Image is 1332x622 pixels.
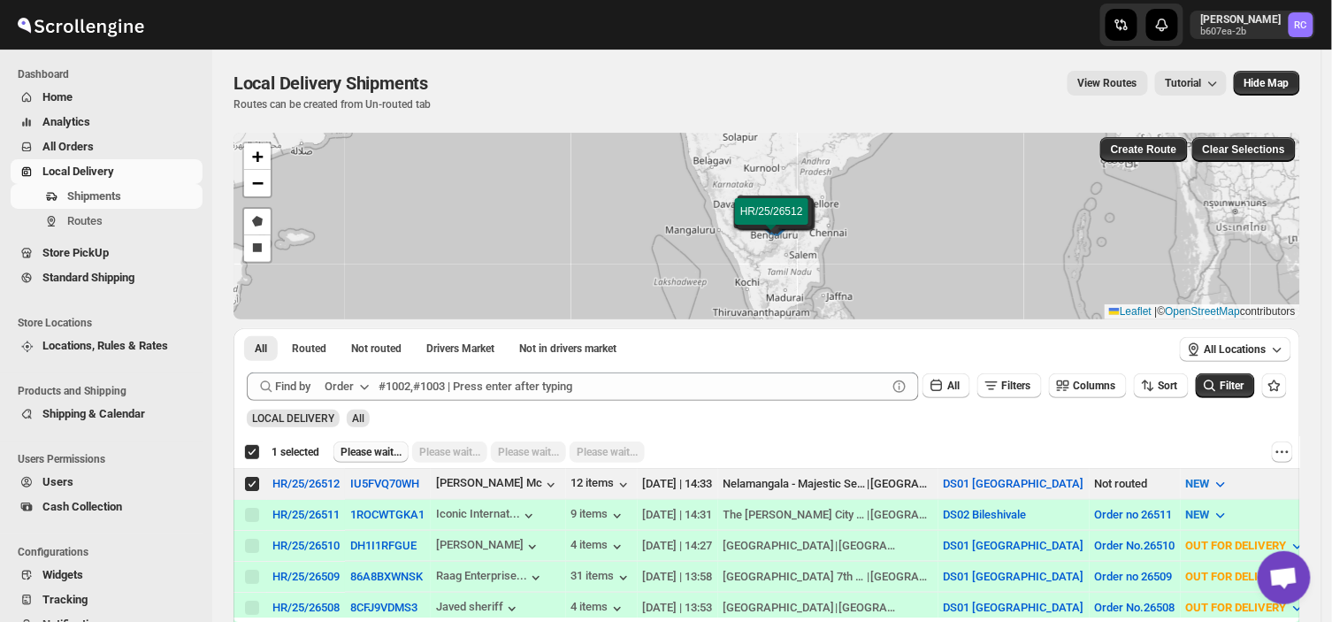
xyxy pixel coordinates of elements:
[42,271,134,284] span: Standard Shipping
[1100,137,1188,162] button: Create Route
[643,599,713,617] div: [DATE] | 13:53
[1166,305,1241,318] a: OpenStreetMap
[870,506,932,524] div: [GEOGRAPHIC_DATA], [GEOGRAPHIC_DATA]
[14,3,147,47] img: ScrollEngine
[1258,551,1311,604] a: Open chat
[272,445,319,459] span: 1 selected
[314,372,384,401] button: Order
[1175,563,1317,591] button: OUT FOR DELIVERY
[1295,19,1307,31] text: RC
[944,508,1027,521] button: DS02 Bileshivale
[416,336,505,361] button: Claimable
[244,235,271,262] a: Draw a rectangle
[571,538,626,556] button: 4 items
[1175,470,1240,498] button: NEW
[571,569,632,587] button: 31 items
[272,477,340,490] button: HR/25/26512
[233,73,428,94] span: Local Delivery Shipments
[350,508,425,521] button: 1ROCWTGKA1
[11,470,203,495] button: Users
[723,537,933,555] div: |
[272,601,340,614] div: HR/25/26508
[1221,380,1244,392] span: Filter
[839,537,901,555] div: [GEOGRAPHIC_DATA]
[1205,342,1267,357] span: All Locations
[67,214,103,227] span: Routes
[11,134,203,159] button: All Orders
[244,143,271,170] a: Zoom in
[11,110,203,134] button: Analytics
[436,538,541,556] div: [PERSON_NAME]
[1166,77,1202,89] span: Tutorial
[18,67,203,81] span: Dashboard
[11,334,203,358] button: Locations, Rules & Rates
[67,189,121,203] span: Shipments
[1186,508,1210,521] span: NEW
[275,378,310,395] span: Find by
[42,115,90,128] span: Analytics
[1068,71,1148,96] button: view route
[1095,539,1175,552] button: Order No.26510
[1074,380,1116,392] span: Columns
[723,568,867,586] div: [GEOGRAPHIC_DATA] 7th Phase, [PERSON_NAME]
[42,475,73,488] span: Users
[723,568,933,586] div: |
[723,599,933,617] div: |
[723,475,933,493] div: |
[350,539,417,552] button: DH1I1RFGUE
[977,373,1042,398] button: Filters
[1175,594,1317,622] button: OUT FOR DELIVERY
[1289,12,1313,37] span: Rahul Chopra
[42,593,88,606] span: Tracking
[11,85,203,110] button: Home
[723,537,835,555] div: [GEOGRAPHIC_DATA]
[762,215,789,234] img: Marker
[762,217,789,236] img: Marker
[1095,508,1173,521] button: Order no 26511
[723,599,835,617] div: [GEOGRAPHIC_DATA]
[255,342,267,356] span: All
[325,378,354,395] div: Order
[922,373,970,398] button: All
[42,246,109,259] span: Store PickUp
[571,476,632,494] button: 12 items
[643,506,713,524] div: [DATE] | 14:31
[947,380,960,392] span: All
[571,507,626,525] button: 9 items
[1095,570,1173,583] button: Order no 26509
[758,216,785,235] img: Marker
[11,402,203,426] button: Shipping & Calendar
[1049,373,1127,398] button: Columns
[643,568,713,586] div: [DATE] | 13:58
[350,570,423,583] button: 86A8BXWNSK
[292,342,326,356] span: Routed
[436,476,560,494] button: [PERSON_NAME] Mc
[519,342,616,356] span: Not in drivers market
[436,600,521,618] div: Javed sheriff
[42,165,114,178] span: Local Delivery
[643,475,713,493] div: [DATE] | 14:33
[272,570,340,583] button: HR/25/26509
[11,495,203,519] button: Cash Collection
[18,316,203,330] span: Store Locations
[272,539,340,552] button: HR/25/26510
[1186,601,1287,614] span: OUT FOR DELIVERY
[571,600,626,618] div: 4 items
[1196,373,1255,398] button: Filter
[350,601,417,614] button: 8CFJ9VDMS3
[1109,305,1152,318] a: Leaflet
[436,507,520,520] div: Iconic Internat...
[11,587,203,612] button: Tracking
[944,477,1084,490] button: DS01 [GEOGRAPHIC_DATA]
[1159,380,1178,392] span: Sort
[1155,71,1227,96] button: Tutorial
[761,215,787,234] img: Marker
[42,90,73,104] span: Home
[244,209,271,235] a: Draw a polygon
[1186,570,1287,583] span: OUT FOR DELIVERY
[759,212,785,232] img: Marker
